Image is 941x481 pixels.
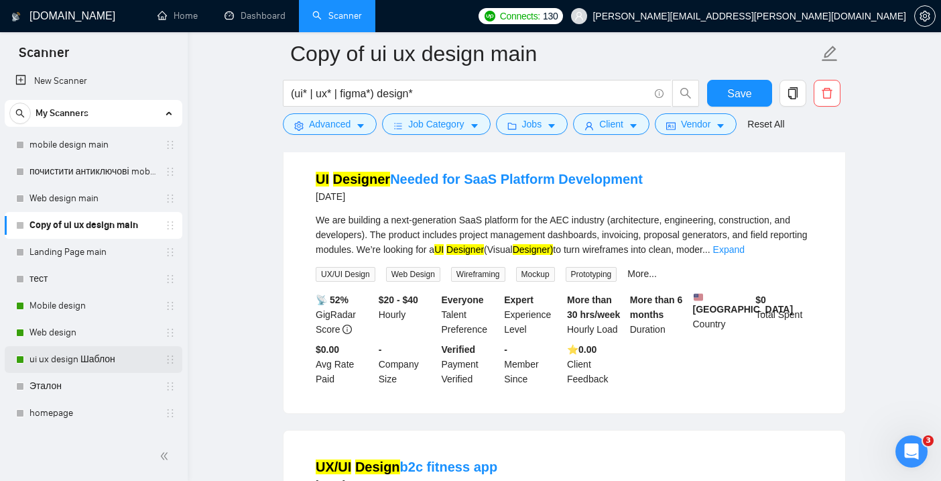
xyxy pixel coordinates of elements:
mark: Designer) [513,244,554,255]
b: - [504,344,507,355]
a: dashboardDashboard [225,10,286,21]
span: 130 [543,9,558,23]
mark: UI [434,244,444,255]
a: mobile design main [29,131,157,158]
mark: UX/UI [316,460,351,474]
a: Mobile design [29,292,157,319]
b: $ 0 [755,295,766,305]
button: settingAdvancedcaret-down [283,113,377,135]
a: searchScanner [312,10,362,21]
span: Advanced [309,117,351,131]
span: Vendor [681,117,710,131]
a: New Scanner [15,68,172,95]
a: More... [627,268,657,279]
span: caret-down [629,121,638,131]
a: Web design main [29,185,157,212]
span: double-left [160,449,173,463]
button: Save [707,80,772,107]
div: Talent Preference [439,292,502,337]
span: Jobs [522,117,542,131]
button: idcardVendorcaret-down [655,113,737,135]
div: Avg Rate Paid [313,342,376,386]
span: holder [165,301,176,311]
mark: Designer [446,244,484,255]
button: copy [779,80,806,107]
div: Client Feedback [564,342,627,386]
span: Wireframing [451,267,505,282]
img: 🇺🇸 [694,292,703,302]
b: Expert [504,295,534,305]
b: Verified [442,344,476,355]
button: delete [814,80,840,107]
a: Copy of ui ux design main [29,212,157,239]
div: Experience Level [501,292,564,337]
span: caret-down [716,121,725,131]
span: holder [165,274,176,284]
span: user [574,11,584,21]
span: Job Category [408,117,464,131]
a: Landing Page main [29,239,157,266]
div: Company Size [376,342,439,386]
span: setting [294,121,304,131]
span: holder [165,354,176,365]
span: info-circle [342,325,352,334]
button: barsJob Categorycaret-down [382,113,490,135]
span: user [584,121,594,131]
div: Total Spent [753,292,816,337]
span: Web Design [386,267,440,282]
b: Everyone [442,295,484,305]
iframe: Intercom live chat [895,435,928,468]
span: caret-down [356,121,365,131]
a: setting [914,11,936,21]
div: Hourly Load [564,292,627,337]
div: Hourly [376,292,439,337]
span: edit [821,45,838,62]
span: holder [165,220,176,231]
span: bars [393,121,403,131]
a: Copy of тест [29,427,157,453]
a: UX/UI Designb2c fitness app [316,460,497,474]
span: Client [599,117,623,131]
span: idcard [666,121,676,131]
button: search [9,103,31,124]
span: 3 [923,435,934,446]
img: logo [11,6,21,28]
a: Эталон [29,373,157,400]
mark: UI [316,172,329,186]
span: copy [780,87,806,99]
b: 📡 52% [316,295,349,305]
span: setting [915,11,935,21]
mark: Designer [333,172,391,186]
span: caret-down [470,121,479,131]
span: UX/UI Design [316,267,375,282]
mark: Design [355,460,400,474]
div: Duration [627,292,690,337]
div: GigRadar Score [313,292,376,337]
div: Member Since [501,342,564,386]
span: Save [727,85,751,102]
span: folder [507,121,517,131]
div: Payment Verified [439,342,502,386]
span: holder [165,327,176,338]
a: ui ux design Шаблон [29,346,157,373]
span: My Scanners [36,100,88,127]
span: delete [814,87,840,99]
span: Scanner [8,43,80,71]
button: setting [914,5,936,27]
button: folderJobscaret-down [496,113,568,135]
span: holder [165,140,176,150]
div: We are building a next-generation SaaS platform for the AEC industry (architecture, engineering, ... [316,213,813,257]
b: More than 30 hrs/week [567,295,620,320]
b: $0.00 [316,344,339,355]
b: $20 - $40 [379,295,418,305]
span: holder [165,166,176,177]
a: Expand [713,244,745,255]
span: ... [702,244,710,255]
b: ⭐️ 0.00 [567,344,597,355]
a: homepage [29,400,157,427]
button: userClientcaret-down [573,113,649,135]
span: search [10,109,30,118]
a: тест [29,266,157,292]
span: holder [165,408,176,419]
div: [DATE] [316,189,643,205]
